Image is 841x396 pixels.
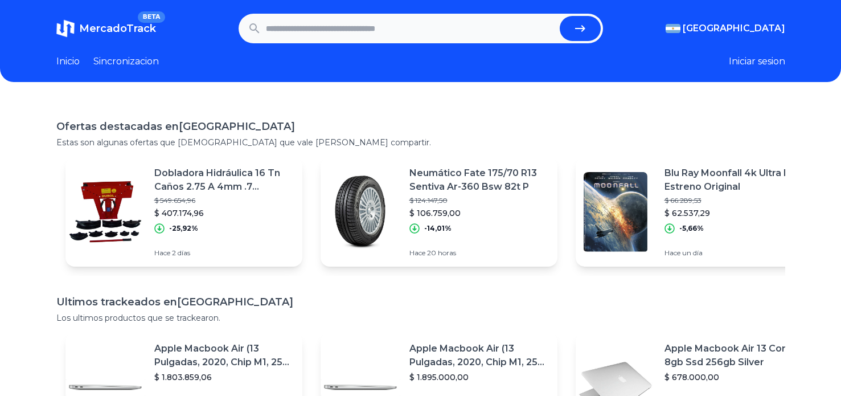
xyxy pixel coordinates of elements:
button: [GEOGRAPHIC_DATA] [666,22,785,35]
p: $ 1.803.859,06 [154,371,293,383]
p: Hace 20 horas [409,248,548,258]
a: Sincronizacion [93,55,159,68]
p: $ 678.000,00 [664,371,803,383]
a: Inicio [56,55,80,68]
p: Hace un día [664,248,803,258]
img: Argentina [666,24,680,33]
a: Featured imageNeumático Fate 175/70 R13 Sentiva Ar-360 Bsw 82t P$ 124.147,50$ 106.759,00-14,01%Ha... [321,157,557,267]
p: Apple Macbook Air (13 Pulgadas, 2020, Chip M1, 256 Gb De Ssd, 8 Gb De Ram) - Plata [409,342,548,369]
p: Hace 2 días [154,248,293,258]
button: Iniciar sesion [729,55,785,68]
p: -14,01% [424,224,452,233]
p: -25,92% [169,224,198,233]
p: $ 1.895.000,00 [409,371,548,383]
p: Dobladora Hidráulica 16 Tn Caños 2.75 A 4mm .7 Conform [154,166,293,194]
a: Featured imageBlu Ray Moonfall 4k Ultra Hd Estreno Original$ 66.289,53$ 62.537,29-5,66%Hace un día [576,157,813,267]
img: Featured image [321,172,400,252]
p: Neumático Fate 175/70 R13 Sentiva Ar-360 Bsw 82t P [409,166,548,194]
p: $ 407.174,96 [154,207,293,219]
img: MercadoTrack [56,19,75,38]
p: $ 124.147,50 [409,196,548,205]
p: Apple Macbook Air 13 Core I5 8gb Ssd 256gb Silver [664,342,803,369]
img: Featured image [65,172,145,252]
p: Blu Ray Moonfall 4k Ultra Hd Estreno Original [664,166,803,194]
p: Estas son algunas ofertas que [DEMOGRAPHIC_DATA] que vale [PERSON_NAME] compartir. [56,137,785,148]
p: -5,66% [679,224,704,233]
img: Featured image [576,172,655,252]
span: [GEOGRAPHIC_DATA] [683,22,785,35]
p: $ 62.537,29 [664,207,803,219]
p: Los ultimos productos que se trackearon. [56,312,785,324]
p: $ 106.759,00 [409,207,548,219]
p: $ 66.289,53 [664,196,803,205]
a: Featured imageDobladora Hidráulica 16 Tn Caños 2.75 A 4mm .7 Conform$ 549.654,96$ 407.174,96-25,9... [65,157,302,267]
a: MercadoTrackBETA [56,19,156,38]
span: BETA [138,11,165,23]
h1: Ofertas destacadas en [GEOGRAPHIC_DATA] [56,119,785,134]
p: Apple Macbook Air (13 Pulgadas, 2020, Chip M1, 256 Gb De Ssd, 8 Gb De Ram) - Plata [154,342,293,369]
span: MercadoTrack [79,22,156,35]
h1: Ultimos trackeados en [GEOGRAPHIC_DATA] [56,294,785,310]
p: $ 549.654,96 [154,196,293,205]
